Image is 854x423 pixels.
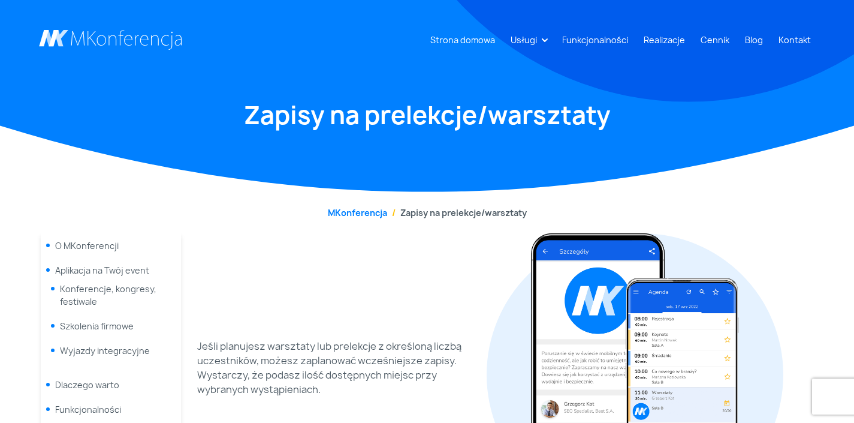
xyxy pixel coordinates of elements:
[387,206,527,219] li: Zapisy na prelekcje/warsztaty
[426,29,500,51] a: Strona domowa
[639,29,690,51] a: Realizacje
[60,320,134,332] a: Szkolenia firmowe
[39,206,816,219] nav: breadcrumb
[60,283,156,307] a: Konferencje, kongresy, festiwale
[197,339,479,397] p: Jeśli planujesz warsztaty lub prelekcje z określoną liczbą uczestników, możesz zaplanować wcześni...
[557,29,633,51] a: Funkcjonalności
[696,29,734,51] a: Cennik
[55,265,149,276] span: Aplikacja na Twój event
[39,99,816,131] h1: Zapisy na prelekcje/warsztaty
[506,29,542,51] a: Usługi
[774,29,816,51] a: Kontakt
[328,207,387,218] a: MKonferencja
[740,29,768,51] a: Blog
[60,345,150,356] a: Wyjazdy integracyjne
[55,404,121,415] a: Funkcjonalności
[55,379,119,391] a: Dlaczego warto
[55,240,119,251] a: O MKonferencji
